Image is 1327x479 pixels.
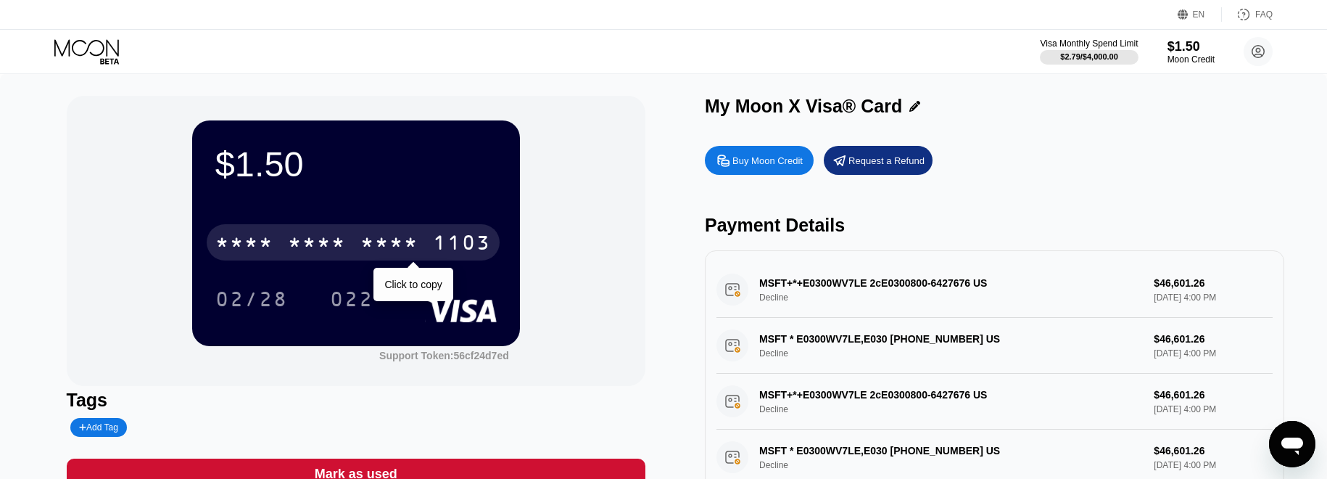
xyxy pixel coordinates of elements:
[1167,39,1215,54] div: $1.50
[1040,38,1138,49] div: Visa Monthly Spend Limit
[1060,52,1118,61] div: $2.79 / $4,000.00
[379,350,509,361] div: Support Token: 56cf24d7ed
[732,155,803,167] div: Buy Moon Credit
[319,281,384,317] div: 022
[330,290,373,313] div: 022
[1167,39,1215,65] div: $1.50Moon Credit
[1269,421,1315,467] iframe: Button to launch messaging window
[705,215,1284,236] div: Payment Details
[70,418,127,437] div: Add Tag
[1255,9,1273,20] div: FAQ
[705,146,814,175] div: Buy Moon Credit
[1193,9,1205,20] div: EN
[379,350,509,361] div: Support Token:56cf24d7ed
[67,390,646,411] div: Tags
[705,96,902,117] div: My Moon X Visa® Card
[1178,7,1222,22] div: EN
[1222,7,1273,22] div: FAQ
[204,281,299,317] div: 02/28
[824,146,933,175] div: Request a Refund
[79,422,118,433] div: Add Tag
[1167,54,1215,65] div: Moon Credit
[848,155,925,167] div: Request a Refund
[1040,38,1138,65] div: Visa Monthly Spend Limit$2.79/$4,000.00
[433,233,491,256] div: 1103
[215,144,497,184] div: $1.50
[215,290,288,313] div: 02/28
[384,279,442,290] div: Click to copy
